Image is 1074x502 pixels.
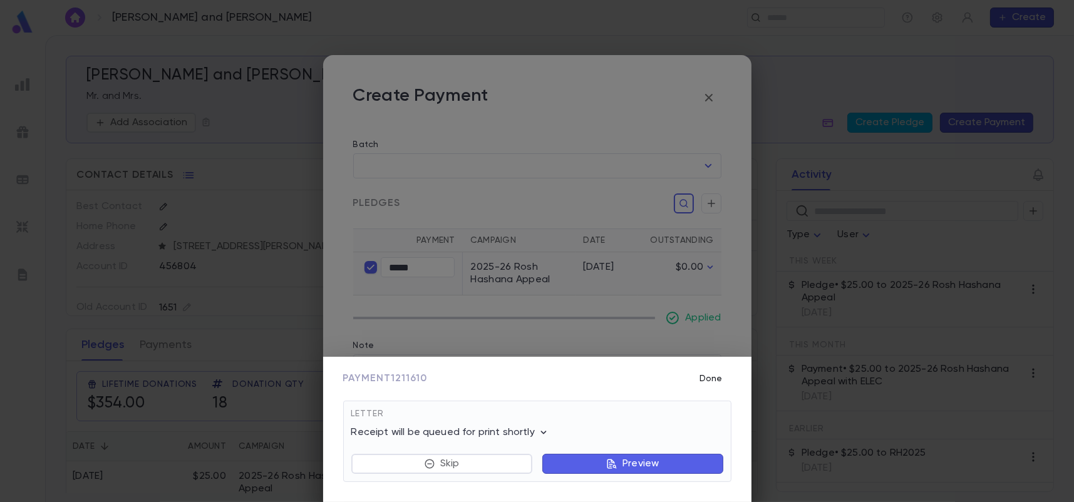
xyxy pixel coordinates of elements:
[440,458,460,470] p: Skip
[351,426,550,439] p: Receipt will be queued for print shortly
[691,367,731,391] button: Done
[351,409,723,426] div: Letter
[343,372,427,385] span: Payment 1211610
[351,454,533,474] button: Skip
[542,454,723,474] button: Preview
[622,458,659,470] p: Preview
